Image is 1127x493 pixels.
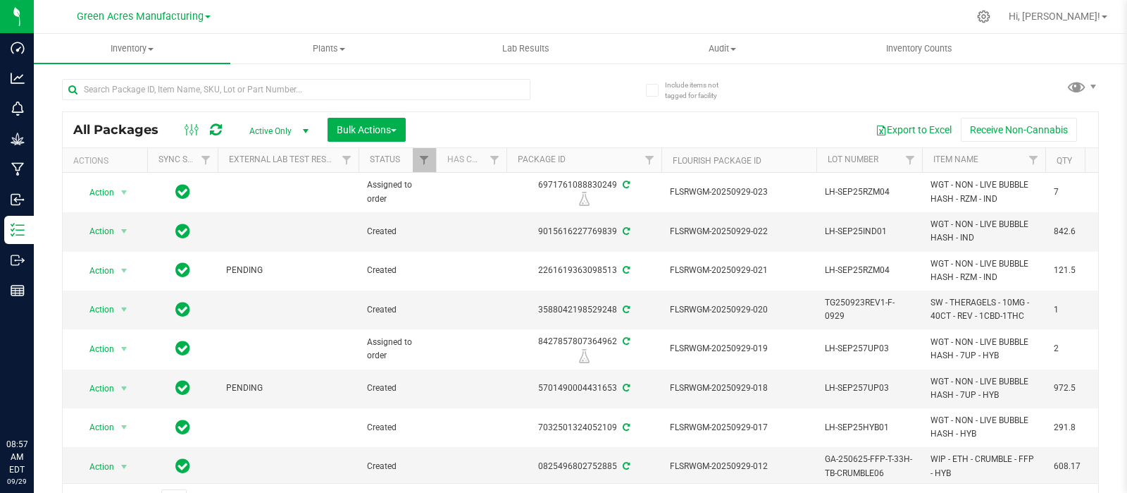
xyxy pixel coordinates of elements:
p: 08:57 AM EDT [6,438,27,476]
a: Filter [638,148,661,172]
a: Qty [1057,156,1072,166]
inline-svg: Reports [11,284,25,298]
span: FLSRWGM-20250929-012 [670,460,808,473]
span: WIP - ETH - CRUMBLE - FFP - HYB [930,453,1037,480]
span: Sync from Compliance System [621,383,630,393]
span: WGT - NON - LIVE BUBBLE HASH - IND [930,218,1037,245]
a: Sync Status [158,154,213,164]
span: Hi, [PERSON_NAME]! [1009,11,1100,22]
span: Sync from Compliance System [621,461,630,471]
span: Action [77,300,115,319]
a: Filter [335,148,359,172]
span: Include items not tagged for facility [665,80,735,101]
a: Flourish Package ID [673,156,761,166]
button: Receive Non-Cannabis [961,118,1077,142]
a: External Lab Test Result [229,154,340,164]
span: Action [77,418,115,437]
span: Sync from Compliance System [621,336,630,346]
span: FLSRWGM-20250929-023 [670,185,808,199]
span: In Sync [175,300,190,319]
span: 842.6 [1054,225,1107,238]
iframe: Resource center [14,380,56,422]
span: Created [367,460,428,473]
span: WGT - NON - LIVE BUBBLE HASH - RZM - IND [930,178,1037,205]
input: Search Package ID, Item Name, SKU, Lot or Part Number... [62,79,530,100]
inline-svg: Inventory [11,223,25,237]
div: Actions [73,156,142,166]
span: 291.8 [1054,421,1107,434]
span: Inventory Counts [867,42,971,55]
a: Lab Results [428,34,624,63]
a: Inventory [34,34,230,63]
span: In Sync [175,260,190,280]
span: In Sync [175,418,190,437]
p: 09/29 [6,476,27,487]
span: GA-250625-FFP-T-33H-TB-CRUMBLE06 [825,453,914,480]
inline-svg: Analytics [11,71,25,85]
span: Green Acres Manufacturing [77,11,204,23]
span: Sync from Compliance System [621,305,630,315]
span: select [116,457,133,477]
span: FLSRWGM-20250929-020 [670,303,808,317]
span: WGT - NON - LIVE BUBBLE HASH - 7UP - HYB [930,336,1037,363]
iframe: Resource center unread badge [42,378,58,395]
a: Filter [899,148,922,172]
a: Item Name [933,154,978,164]
span: Action [77,183,115,202]
span: PENDING [226,264,350,277]
span: Plants [231,42,426,55]
span: FLSRWGM-20250929-019 [670,342,808,355]
span: select [116,183,133,202]
a: Audit [624,34,821,63]
div: 6971761088830249 [504,178,664,206]
span: Inventory [34,42,230,55]
span: FLSRWGM-20250929-018 [670,382,808,395]
span: Assigned to order [367,178,428,205]
span: 7 [1054,185,1107,199]
span: 2 [1054,342,1107,355]
span: LH-SEP25RZM04 [825,185,914,199]
span: Action [77,221,115,241]
span: PENDING [226,382,350,395]
span: select [116,418,133,437]
span: Lab Results [483,42,568,55]
span: select [116,221,133,241]
a: Filter [413,148,436,172]
div: R&D Lab Sample [504,349,664,363]
a: Inventory Counts [821,34,1017,63]
span: 972.5 [1054,382,1107,395]
a: Filter [483,148,506,172]
span: 121.5 [1054,264,1107,277]
span: select [116,379,133,398]
inline-svg: Inbound [11,193,25,207]
span: WGT - NON - LIVE BUBBLE HASH - 7UP - HYB [930,375,1037,402]
a: Filter [1022,148,1045,172]
a: Status [370,154,400,164]
span: In Sync [175,456,190,476]
div: Manage settings [975,10,992,23]
th: Has COA [436,148,506,173]
inline-svg: Monitoring [11,102,25,116]
span: WGT - NON - LIVE BUBBLE HASH - HYB [930,414,1037,441]
span: All Packages [73,122,173,138]
span: Action [77,339,115,359]
span: In Sync [175,182,190,202]
span: FLSRWGM-20250929-022 [670,225,808,238]
span: WGT - NON - LIVE BUBBLE HASH - RZM - IND [930,257,1037,284]
div: 0825496802752885 [504,460,664,473]
span: Created [367,303,428,317]
span: select [116,300,133,319]
inline-svg: Outbound [11,253,25,267]
span: LH-SEP25RZM04 [825,264,914,277]
a: Lot Number [828,154,878,164]
span: In Sync [175,221,190,241]
span: Sync from Compliance System [621,180,630,190]
inline-svg: Grow [11,132,25,146]
span: Created [367,421,428,434]
span: Bulk Actions [337,124,397,135]
span: LH-SEP257UP03 [825,342,914,355]
span: In Sync [175,339,190,358]
div: R&D Lab Sample [504,192,664,206]
span: Sync from Compliance System [621,226,630,236]
a: Plants [230,34,427,63]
